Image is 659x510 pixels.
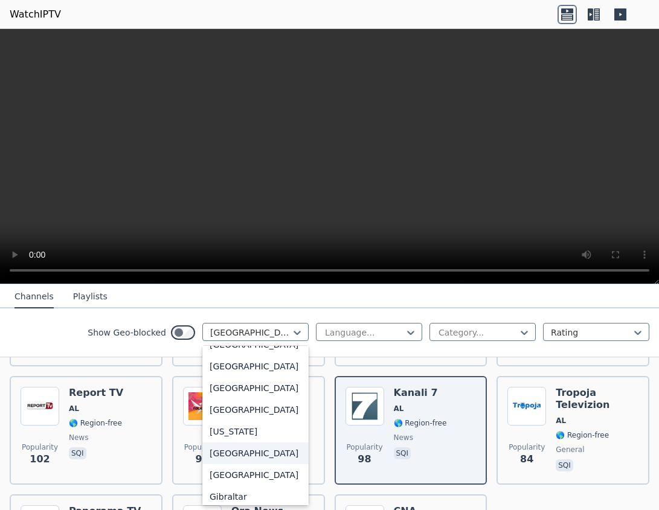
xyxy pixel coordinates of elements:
[14,285,54,308] button: Channels
[556,445,584,454] span: general
[69,418,122,428] span: 🌎 Region-free
[88,327,166,339] label: Show Geo-blocked
[69,404,79,413] span: AL
[69,433,88,442] span: news
[509,442,545,452] span: Popularity
[202,442,309,464] div: [GEOGRAPHIC_DATA]
[358,452,371,467] span: 98
[22,442,58,452] span: Popularity
[394,433,413,442] span: news
[202,355,309,377] div: [GEOGRAPHIC_DATA]
[556,459,573,471] p: sqi
[183,387,222,426] img: Folklorit TV
[10,7,61,22] a: WatchIPTV
[394,447,411,459] p: sqi
[202,377,309,399] div: [GEOGRAPHIC_DATA]
[394,418,447,428] span: 🌎 Region-free
[202,486,309,508] div: Gibraltar
[556,387,638,411] h6: Tropoja Televizion
[202,399,309,421] div: [GEOGRAPHIC_DATA]
[184,442,220,452] span: Popularity
[21,387,59,426] img: Report TV
[196,452,209,467] span: 98
[520,452,533,467] span: 84
[69,447,86,459] p: sqi
[73,285,108,308] button: Playlists
[69,387,123,399] h6: Report TV
[507,387,546,426] img: Tropoja Televizion
[556,430,609,440] span: 🌎 Region-free
[202,421,309,442] div: [US_STATE]
[30,452,50,467] span: 102
[394,387,447,399] h6: Kanali 7
[556,416,566,426] span: AL
[346,442,382,452] span: Popularity
[394,404,404,413] span: AL
[202,464,309,486] div: [GEOGRAPHIC_DATA]
[346,387,384,426] img: Kanali 7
